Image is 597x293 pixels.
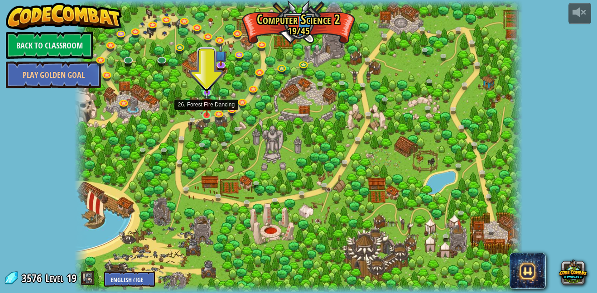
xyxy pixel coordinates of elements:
[6,3,122,30] img: CodeCombat - Learn how to code by playing a game
[22,271,44,285] span: 3576
[202,91,212,116] img: level-banner-unstarted.png
[6,61,101,88] a: Play Golden Goal
[215,45,227,66] img: level-banner-unstarted-subscriber.png
[45,271,63,286] span: Level
[568,3,591,24] button: Adjust volume
[202,75,212,93] img: level-banner-unstarted-subscriber.png
[6,32,93,59] a: Back to Classroom
[67,271,77,285] span: 19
